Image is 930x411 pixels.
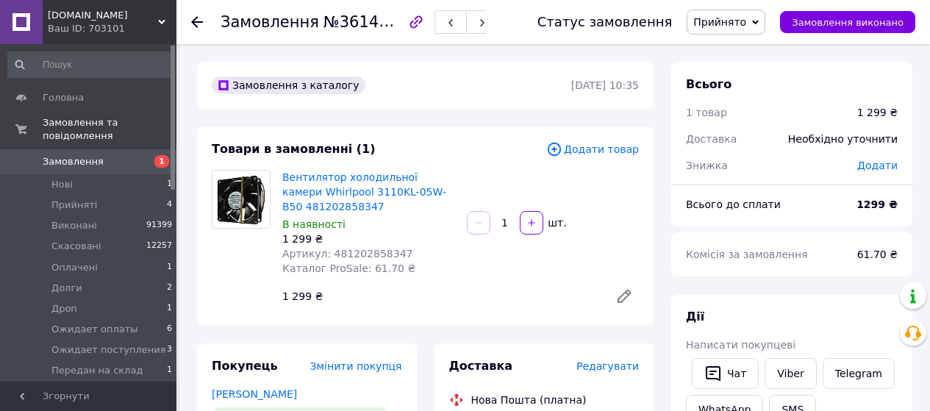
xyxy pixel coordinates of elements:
[212,388,297,400] a: [PERSON_NAME]
[51,199,97,212] span: Прийняті
[51,302,77,315] span: Дроп
[686,77,732,91] span: Всього
[276,286,604,307] div: 1 299 ₴
[823,358,895,389] a: Telegram
[686,199,781,210] span: Всього до сплати
[43,116,176,143] span: Замовлення та повідомлення
[51,282,82,295] span: Долги
[51,178,73,191] span: Нові
[212,359,278,373] span: Покупець
[48,22,176,35] div: Ваш ID: 703101
[212,142,376,156] span: Товари в замовленні (1)
[154,155,169,168] span: 1
[449,359,513,373] span: Доставка
[310,360,402,372] span: Змінити покупця
[576,360,639,372] span: Редагувати
[857,105,898,120] div: 1 299 ₴
[571,79,639,91] time: [DATE] 10:35
[167,261,172,274] span: 1
[282,171,446,212] a: Вентилятор холодильної камери Whirlpool 3110KL-05W-B50 481202858347
[686,339,795,351] span: Написати покупцеві
[686,160,728,171] span: Знижка
[537,15,673,29] div: Статус замовлення
[686,310,704,324] span: Дії
[282,232,455,246] div: 1 299 ₴
[545,215,568,230] div: шт.
[51,343,166,357] span: Ожидает поступления
[48,9,158,22] span: Zap-chasty.com.ua
[779,123,906,155] div: Необхідно уточнити
[609,282,639,311] a: Редагувати
[221,13,319,31] span: Замовлення
[51,261,98,274] span: Оплачені
[146,219,172,232] span: 91399
[693,16,746,28] span: Прийнято
[686,107,727,118] span: 1 товар
[146,240,172,253] span: 12257
[212,171,270,228] img: Вентилятор холодильної камери Whirlpool 3110KL-05W-B50 481202858347
[282,218,346,230] span: В наявності
[686,249,808,260] span: Комісія за замовлення
[282,262,415,274] span: Каталог ProSale: 61.70 ₴
[282,248,412,260] span: Артикул: 481202858347
[167,364,172,377] span: 1
[857,160,898,171] span: Додати
[780,11,915,33] button: Замовлення виконано
[212,76,365,94] div: Замовлення з каталогу
[51,240,101,253] span: Скасовані
[765,358,816,389] a: Viber
[51,323,138,336] span: Ожидает оплаты
[43,91,84,104] span: Головна
[546,141,639,157] span: Додати товар
[857,249,898,260] span: 61.70 ₴
[167,178,172,191] span: 1
[167,282,172,295] span: 2
[692,358,759,389] button: Чат
[468,393,590,407] div: Нова Пошта (платна)
[686,133,737,145] span: Доставка
[51,219,97,232] span: Виконані
[856,199,898,210] b: 1299 ₴
[792,17,904,28] span: Замовлення виконано
[43,155,104,168] span: Замовлення
[51,364,143,377] span: Передан на склад
[7,51,174,78] input: Пошук
[167,343,172,357] span: 3
[167,302,172,315] span: 1
[323,12,428,31] span: №361412094
[191,15,203,29] div: Повернутися назад
[167,199,172,212] span: 4
[167,323,172,336] span: 6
